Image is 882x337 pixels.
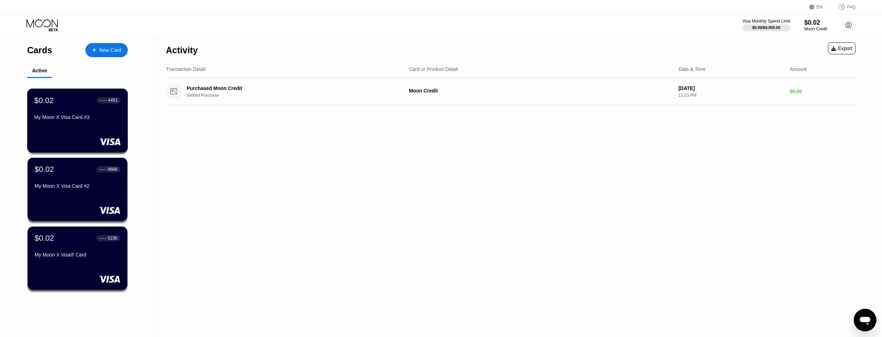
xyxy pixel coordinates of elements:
div: Amount [790,66,806,72]
div: Export [828,42,856,54]
div: EN [817,5,823,10]
div: FAQ [831,4,856,11]
div: Settled Purchase [187,93,400,98]
div: $0.02● ● ● ●5236My Moon X Visa® Card [28,227,127,290]
div: Visa Monthly Spend Limit [742,19,790,24]
div: My Moon X Visa Card #3 [34,114,121,120]
div: Active [32,68,47,73]
iframe: Nút để khởi chạy cửa sổ nhắn tin [854,309,876,331]
div: Moon Credit [804,26,827,31]
div: ● ● ● ● [100,168,107,170]
div: Card or Product Detail [409,66,458,72]
div: 4451 [108,98,118,103]
div: $0.02 [34,96,54,105]
div: 5236 [108,236,117,241]
div: New Card [85,43,128,57]
div: [DATE] [678,85,784,91]
div: Activity [166,45,198,55]
div: Moon Credit [409,88,673,94]
div: New Card [99,47,121,53]
div: Transaction Detail [166,66,205,72]
div: $0.02 [35,234,54,243]
div: Visa Monthly Spend Limit$0.00/$4,000.00 [742,19,790,31]
div: $0.02 [804,19,827,26]
div: ● ● ● ● [100,99,107,101]
div: 11:23 PM [678,93,784,98]
div: $0.02 [35,165,54,174]
div: EN [809,4,831,11]
div: $0.02● ● ● ●9668My Moon X Visa Card #2 [28,158,127,221]
div: Purchased Moon Credit [187,85,385,91]
div: $0.02Moon Credit [804,19,827,31]
div: Date & Time [678,66,706,72]
div: $6.00 [790,89,856,94]
div: My Moon X Visa Card #2 [35,183,120,189]
div: Export [831,46,852,51]
div: My Moon X Visa® Card [35,252,120,258]
div: $0.02● ● ● ●4451My Moon X Visa Card #3 [28,89,127,152]
div: Cards [27,45,52,55]
div: Purchased Moon CreditSettled PurchaseMoon Credit[DATE]11:23 PM$6.00 [166,78,856,105]
div: ● ● ● ● [100,237,107,239]
div: FAQ [847,5,856,10]
div: $0.00 / $4,000.00 [752,25,780,30]
div: 9668 [108,167,117,172]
